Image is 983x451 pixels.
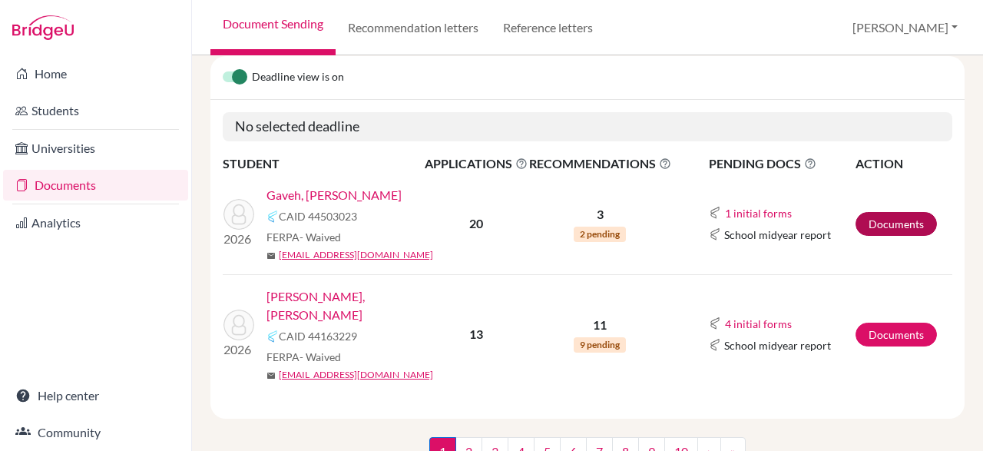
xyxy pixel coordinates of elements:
img: Common App logo [709,207,721,219]
span: mail [266,371,276,380]
p: 3 [529,205,671,224]
img: Common App logo [709,317,721,330]
a: Community [3,417,188,448]
img: Bridge-U [12,15,74,40]
span: FERPA [266,229,341,245]
span: mail [266,251,276,260]
span: - Waived [300,230,341,244]
a: [PERSON_NAME], [PERSON_NAME] [266,287,435,324]
a: Students [3,95,188,126]
img: Common App logo [709,228,721,240]
th: STUDENT [223,154,424,174]
b: 13 [469,327,483,341]
span: RECOMMENDATIONS [529,154,671,173]
a: [EMAIL_ADDRESS][DOMAIN_NAME] [279,248,433,262]
a: Documents [856,212,937,236]
span: PENDING DOCS [709,154,854,173]
button: [PERSON_NAME] [846,13,965,42]
a: Documents [856,323,937,347]
span: Deadline view is on [252,68,344,87]
img: Gaveh, Madisyn Enyonam [223,199,254,230]
h5: No selected deadline [223,112,952,141]
p: 11 [529,316,671,334]
a: Help center [3,380,188,411]
span: APPLICATIONS [425,154,528,173]
span: - Waived [300,350,341,363]
img: Common App logo [709,339,721,351]
span: 9 pending [574,337,626,353]
span: FERPA [266,349,341,365]
a: Gaveh, [PERSON_NAME] [266,186,402,204]
span: School midyear report [724,337,831,353]
button: 1 initial forms [724,204,793,222]
span: 2 pending [574,227,626,242]
span: School midyear report [724,227,831,243]
a: Universities [3,133,188,164]
a: Analytics [3,207,188,238]
p: 2026 [223,230,254,248]
a: [EMAIL_ADDRESS][DOMAIN_NAME] [279,368,433,382]
th: ACTION [855,154,952,174]
button: 4 initial forms [724,315,793,333]
img: Common App logo [266,211,279,223]
img: Common App logo [266,330,279,343]
p: 2026 [223,340,254,359]
b: 20 [469,216,483,230]
a: Home [3,58,188,89]
span: CAID 44163229 [279,328,357,344]
img: Abla, Elinam Amegashie [223,310,254,340]
span: CAID 44503023 [279,208,357,224]
a: Documents [3,170,188,201]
